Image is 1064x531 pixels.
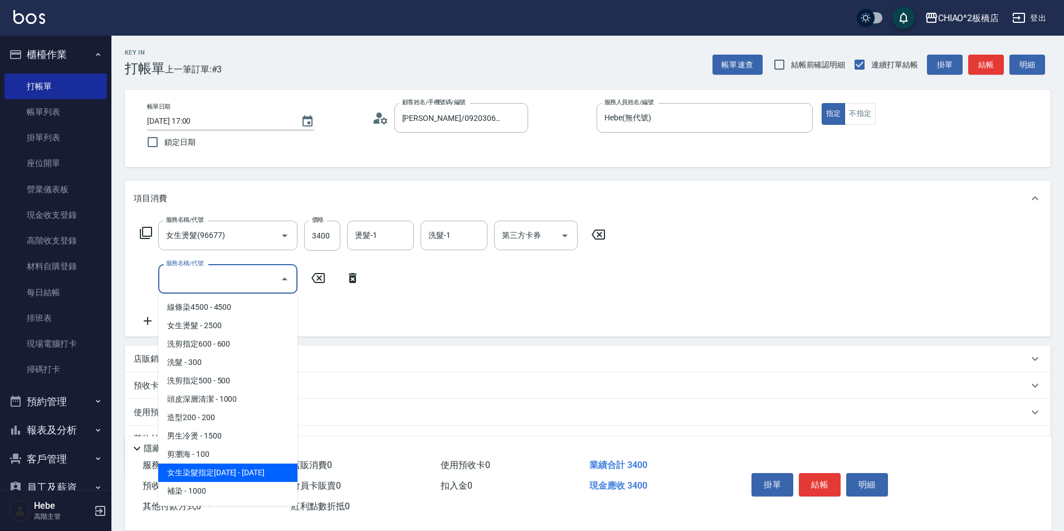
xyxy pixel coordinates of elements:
[4,357,107,382] a: 掃碼打卡
[125,426,1051,452] div: 其他付款方式入金可用餘額: 0
[158,408,297,427] span: 造型200 - 200
[134,407,175,418] p: 使用預收卡
[4,280,107,305] a: 每日結帳
[4,99,107,125] a: 帳單列表
[164,137,196,148] span: 鎖定日期
[441,460,490,470] span: 使用預收卡 0
[845,103,876,125] button: 不指定
[276,270,294,288] button: Close
[4,40,107,69] button: 櫃檯作業
[4,254,107,279] a: 材料自購登錄
[147,103,170,111] label: 帳單日期
[165,62,222,76] span: 上一筆訂單:#3
[13,10,45,24] img: Logo
[799,473,841,496] button: 結帳
[4,305,107,331] a: 排班表
[402,98,466,106] label: 顧客姓名/手機號碼/編號
[441,480,472,491] span: 扣入金 0
[125,345,1051,372] div: 店販銷售
[4,202,107,228] a: 現金收支登錄
[1008,8,1051,28] button: 登出
[158,445,297,464] span: 剪瀏海 - 100
[144,443,194,455] p: 隱藏業績明細
[34,500,91,511] h5: Hebe
[589,460,647,470] span: 業績合計 3400
[4,228,107,254] a: 高階收支登錄
[604,98,653,106] label: 服務人員姓名/編號
[158,372,297,390] span: 洗剪指定500 - 500
[158,353,297,372] span: 洗髮 - 300
[291,460,332,470] span: 店販消費 0
[158,390,297,408] span: 頭皮深層清潔 - 1000
[291,480,341,491] span: 會員卡販賣 0
[125,49,165,56] h2: Key In
[158,335,297,353] span: 洗剪指定600 - 600
[968,55,1004,75] button: 結帳
[34,511,91,522] p: 高階主管
[556,227,574,245] button: Open
[291,501,350,511] span: 紅利點數折抵 0
[158,427,297,445] span: 男生冷燙 - 1500
[4,331,107,357] a: 現場電腦打卡
[871,59,918,71] span: 連續打單結帳
[166,216,203,224] label: 服務名稱/代號
[791,59,846,71] span: 結帳前確認明細
[751,473,793,496] button: 掛單
[4,125,107,150] a: 掛單列表
[166,259,203,267] label: 服務名稱/代號
[143,460,198,470] span: 服務消費 3400
[147,112,290,130] input: YYYY/MM/DD hh:mm
[276,227,294,245] button: Open
[938,11,999,25] div: CHIAO^2板橋店
[4,177,107,202] a: 營業儀表板
[143,480,192,491] span: 預收卡販賣 0
[158,298,297,316] span: 線條染4500 - 4500
[134,193,167,204] p: 項目消費
[143,501,201,511] span: 其他付款方式 0
[846,473,888,496] button: 明細
[134,353,167,365] p: 店販銷售
[158,482,297,500] span: 補染 - 1000
[134,380,175,392] p: 預收卡販賣
[9,500,31,522] img: Person
[589,480,647,491] span: 現金應收 3400
[4,473,107,502] button: 員工及薪資
[125,181,1051,216] div: 項目消費
[4,150,107,176] a: 座位開單
[158,464,297,482] span: 女生染髮指定[DATE] - [DATE]
[4,416,107,445] button: 報表及分析
[312,216,324,224] label: 價格
[822,103,846,125] button: 指定
[4,74,107,99] a: 打帳單
[712,55,763,75] button: 帳單速查
[125,61,165,76] h3: 打帳單
[920,7,1004,30] button: CHIAO^2板橋店
[158,316,297,335] span: 女生燙髮 - 2500
[294,108,321,135] button: Choose date, selected date is 2025-08-25
[1009,55,1045,75] button: 明細
[927,55,963,75] button: 掛單
[125,399,1051,426] div: 使用預收卡
[4,387,107,416] button: 預約管理
[125,372,1051,399] div: 預收卡販賣
[158,500,297,519] span: 男生染髮指定 - 1500
[134,433,236,445] p: 其他付款方式
[4,445,107,474] button: 客戶管理
[892,7,915,29] button: save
